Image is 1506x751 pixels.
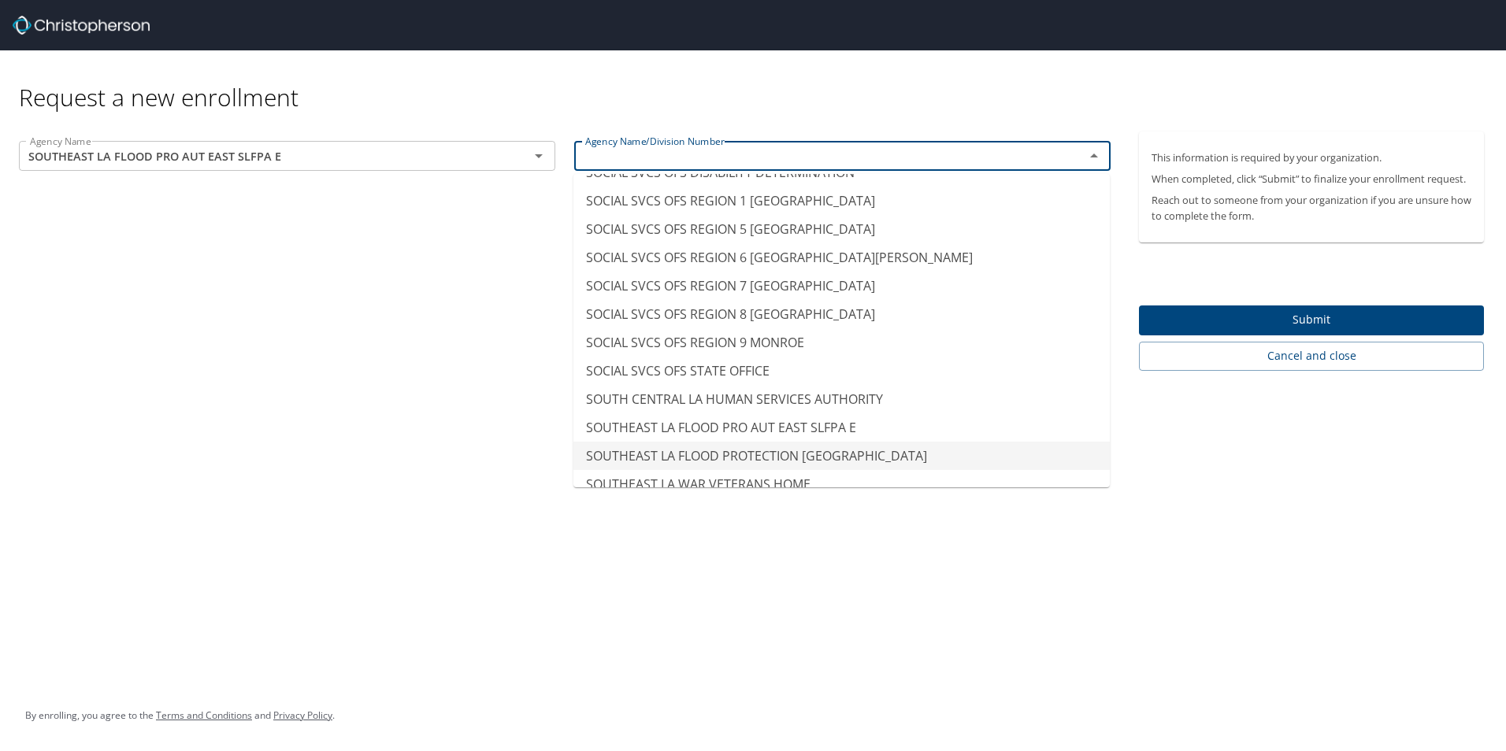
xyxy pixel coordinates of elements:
span: Cancel and close [1152,346,1471,366]
button: Close [1083,145,1105,167]
li: SOUTHEAST LA FLOOD PRO AUT EAST SLFPA E [573,413,1110,442]
li: SOCIAL SVCS OFS REGION 1 [GEOGRAPHIC_DATA] [573,187,1110,215]
li: SOCIAL SVCS OFS REGION 5 [GEOGRAPHIC_DATA] [573,215,1110,243]
a: Privacy Policy [273,708,332,722]
li: SOCIAL SVCS OFS REGION 8 [GEOGRAPHIC_DATA] [573,300,1110,328]
li: SOUTHEAST LA FLOOD PROTECTION [GEOGRAPHIC_DATA] [573,442,1110,470]
li: SOCIAL SVCS OFS REGION 9 MONROE [573,328,1110,357]
p: This information is required by your organization. [1152,150,1471,165]
img: cbt logo [13,16,150,35]
li: SOUTHEAST LA WAR VETERANS HOME [573,470,1110,498]
a: Terms and Conditions [156,708,252,722]
div: Request a new enrollment [19,50,1497,113]
button: Open [528,145,550,167]
p: Reach out to someone from your organization if you are unsure how to complete the form. [1152,193,1471,223]
span: Submit [1152,310,1471,330]
p: When completed, click “Submit” to finalize your enrollment request. [1152,172,1471,187]
div: By enrolling, you agree to the and . [25,696,335,735]
button: Cancel and close [1139,342,1484,371]
li: SOCIAL SVCS OFS REGION 6 [GEOGRAPHIC_DATA][PERSON_NAME] [573,243,1110,272]
button: Submit [1139,305,1484,336]
li: SOCIAL SVCS OFS STATE OFFICE [573,357,1110,385]
li: SOCIAL SVCS OFS REGION 7 [GEOGRAPHIC_DATA] [573,272,1110,300]
li: SOUTH CENTRAL LA HUMAN SERVICES AUTHORITY [573,385,1110,413]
